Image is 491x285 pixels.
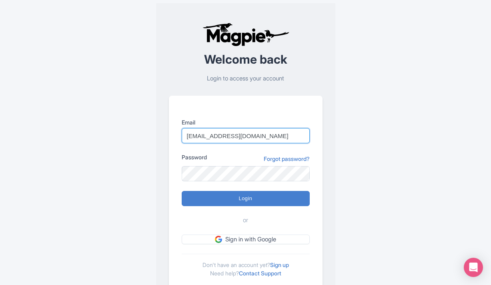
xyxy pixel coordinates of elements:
div: Don't have an account yet? Need help? [182,254,310,277]
img: google.svg [215,236,222,243]
label: Password [182,153,207,161]
input: you@example.com [182,128,310,143]
h2: Welcome back [169,53,323,66]
a: Sign in with Google [182,235,310,245]
p: Login to access your account [169,74,323,83]
img: logo-ab69f6fb50320c5b225c76a69d11143b.png [200,22,291,46]
label: Email [182,118,310,126]
input: Login [182,191,310,206]
span: or [243,216,248,225]
a: Forgot password? [264,155,310,163]
a: Contact Support [239,270,281,277]
div: Open Intercom Messenger [464,258,483,277]
a: Sign up [270,261,289,268]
